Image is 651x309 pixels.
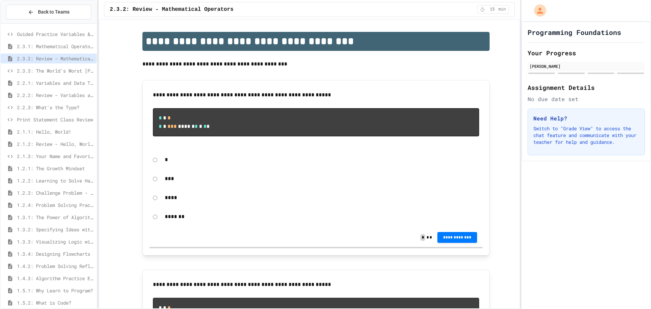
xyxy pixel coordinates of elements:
[487,7,498,12] span: 15
[527,3,548,18] div: My Account
[17,226,94,233] span: 1.3.2: Specifying Ideas with Pseudocode
[530,63,643,69] div: [PERSON_NAME]
[17,128,94,135] span: 2.1.1: Hello, World!
[17,43,94,50] span: 2.3.1: Mathematical Operators
[110,5,234,14] span: 2.3.2: Review - Mathematical Operators
[533,125,639,146] p: Switch to "Grade View" to access the chat feature and communicate with your teacher for help and ...
[17,214,94,221] span: 1.3.1: The Power of Algorithms
[498,7,506,12] span: min
[17,275,94,282] span: 1.4.3: Algorithm Practice Exercises
[528,27,621,37] h1: Programming Foundations
[17,140,94,148] span: 2.1.2: Review - Hello, World!
[17,55,94,62] span: 2.3.2: Review - Mathematical Operators
[17,299,94,306] span: 1.5.2: What is Code?
[17,238,94,245] span: 1.3.3: Visualizing Logic with Flowcharts
[17,165,94,172] span: 1.2.1: The Growth Mindset
[17,263,94,270] span: 1.4.2: Problem Solving Reflection
[528,95,645,103] div: No due date set
[17,189,94,196] span: 1.2.3: Challenge Problem - The Bridge
[17,153,94,160] span: 2.1.3: Your Name and Favorite Movie
[17,67,94,74] span: 2.3.3: The World's Worst [PERSON_NAME] Market
[533,114,639,122] h3: Need Help?
[17,104,94,111] span: 2.2.3: What's the Type?
[17,116,94,123] span: Print Statement Class Review
[6,5,91,19] button: Back to Teams
[17,31,94,38] span: Guided Practice Variables & Data Types
[38,8,70,16] span: Back to Teams
[528,48,645,58] h2: Your Progress
[528,83,645,92] h2: Assignment Details
[17,287,94,294] span: 1.5.1: Why Learn to Program?
[17,92,94,99] span: 2.2.2: Review - Variables and Data Types
[17,177,94,184] span: 1.2.2: Learning to Solve Hard Problems
[17,201,94,209] span: 1.2.4: Problem Solving Practice
[17,250,94,257] span: 1.3.4: Designing Flowcharts
[17,79,94,86] span: 2.2.1: Variables and Data Types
